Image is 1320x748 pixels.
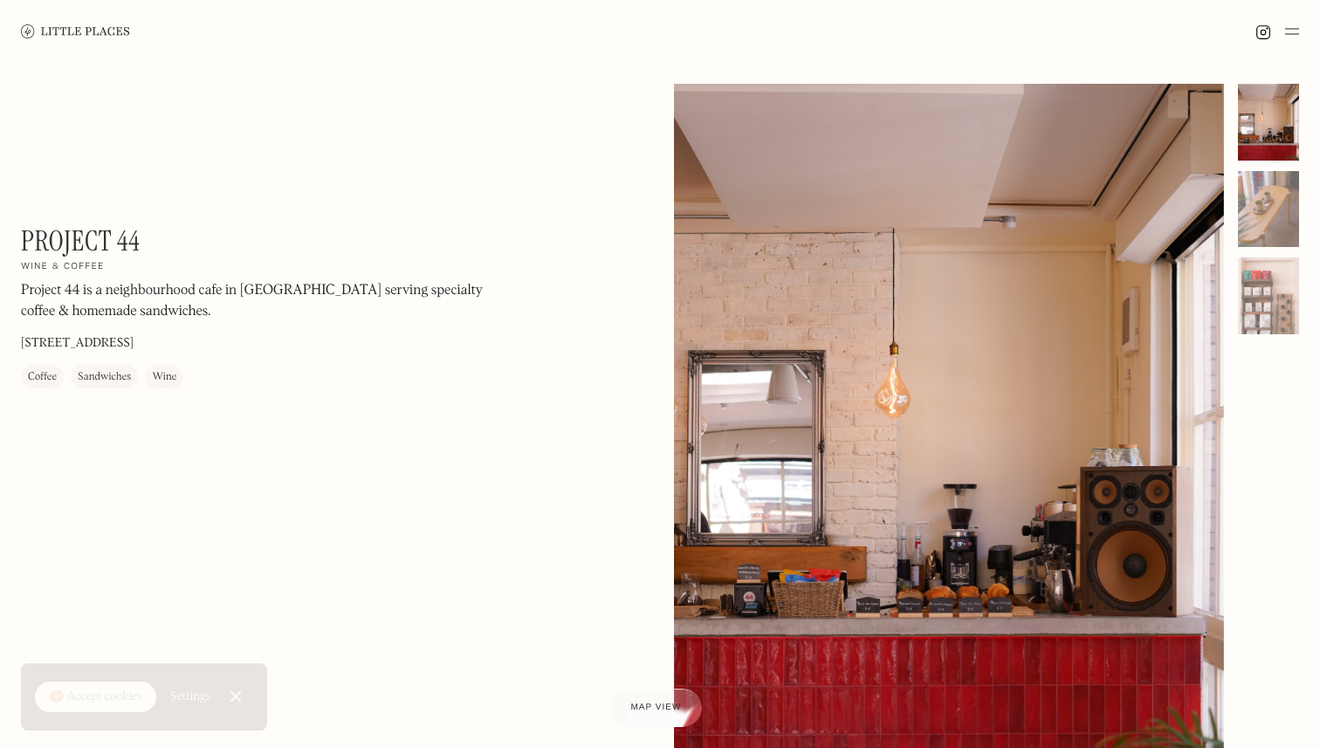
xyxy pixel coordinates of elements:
a: Map view [610,689,703,727]
a: Settings [170,677,211,717]
p: Project 44 is a neighbourhood cafe in [GEOGRAPHIC_DATA] serving specialty coffee & homemade sandw... [21,281,492,323]
div: Sandwiches [78,369,131,387]
a: Close Cookie Popup [218,679,253,714]
div: Settings [170,690,211,703]
div: Wine [152,369,176,387]
div: Coffee [28,369,57,387]
h2: Wine & coffee [21,262,105,274]
div: Close Cookie Popup [235,697,236,697]
a: 🍪 Accept cookies [35,682,156,713]
div: 🍪 Accept cookies [49,689,142,706]
span: Map view [631,703,682,712]
p: [STREET_ADDRESS] [21,335,134,353]
h1: Project 44 [21,224,140,257]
